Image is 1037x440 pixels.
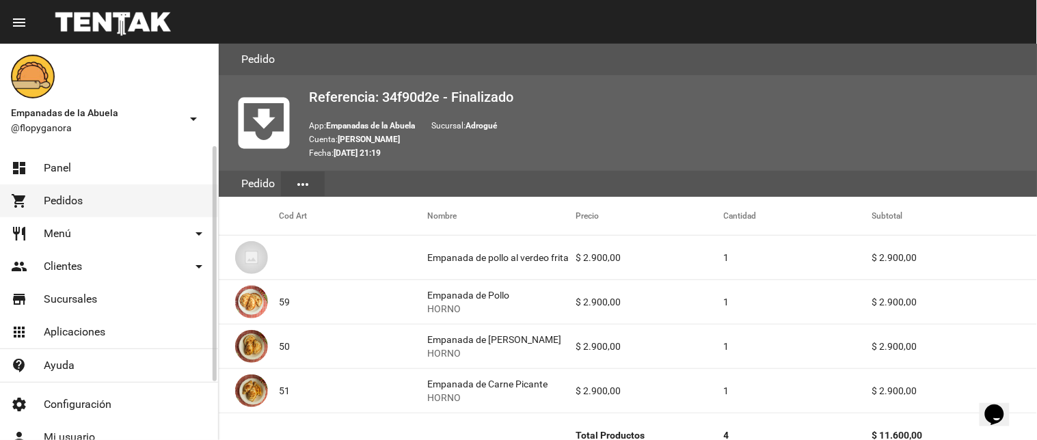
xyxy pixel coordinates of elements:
[576,325,724,368] mat-cell: $ 2.900,00
[230,89,298,157] mat-icon: move_to_inbox
[872,197,1037,235] mat-header-cell: Subtotal
[235,286,268,318] img: 10349b5f-e677-4e10-aec3-c36b893dfd64.jpg
[724,280,872,324] mat-cell: 1
[11,291,27,307] mat-icon: store
[241,50,275,69] h3: Pedido
[309,146,1026,160] p: Fecha:
[279,369,427,413] mat-cell: 51
[191,258,207,275] mat-icon: arrow_drop_down
[980,385,1023,426] iframe: chat widget
[309,133,1026,146] p: Cuenta:
[576,369,724,413] mat-cell: $ 2.900,00
[724,236,872,279] mat-cell: 1
[11,324,27,340] mat-icon: apps
[427,391,548,404] span: HORNO
[11,14,27,31] mat-icon: menu
[466,121,497,130] b: Adrogué
[427,251,569,264] div: Empanada de pollo al verdeo frita
[279,325,427,368] mat-cell: 50
[279,197,427,235] mat-header-cell: Cod Art
[427,333,561,360] div: Empanada de [PERSON_NAME]
[44,398,111,411] span: Configuración
[11,160,27,176] mat-icon: dashboard
[11,105,180,121] span: Empanadas de la Abuela
[235,330,268,363] img: f753fea7-0f09-41b3-9a9e-ddb84fc3b359.jpg
[724,369,872,413] mat-cell: 1
[281,171,325,196] button: Elegir sección
[11,357,27,374] mat-icon: contact_support
[427,197,576,235] mat-header-cell: Nombre
[235,241,268,274] img: 07c47add-75b0-4ce5-9aba-194f44787723.jpg
[44,194,83,208] span: Pedidos
[334,148,381,158] b: [DATE] 21:19
[427,377,548,404] div: Empanada de Carne Picante
[279,280,427,324] mat-cell: 59
[724,197,872,235] mat-header-cell: Cantidad
[185,111,202,127] mat-icon: arrow_drop_down
[576,197,724,235] mat-header-cell: Precio
[235,171,281,197] div: Pedido
[44,227,71,240] span: Menú
[44,161,71,175] span: Panel
[11,55,55,98] img: f0136945-ed32-4f7c-91e3-a375bc4bb2c5.png
[235,374,268,407] img: 244b8d39-ba06-4741-92c7-e12f1b13dfde.jpg
[295,176,311,193] mat-icon: more_horiz
[576,280,724,324] mat-cell: $ 2.900,00
[44,292,97,306] span: Sucursales
[11,396,27,413] mat-icon: settings
[44,359,75,372] span: Ayuda
[427,346,561,360] span: HORNO
[11,193,27,209] mat-icon: shopping_cart
[44,325,105,339] span: Aplicaciones
[191,225,207,242] mat-icon: arrow_drop_down
[872,325,1037,368] mat-cell: $ 2.900,00
[338,135,400,144] b: [PERSON_NAME]
[576,236,724,279] mat-cell: $ 2.900,00
[309,86,1026,108] h2: Referencia: 34f90d2e - Finalizado
[11,225,27,242] mat-icon: restaurant
[427,302,509,316] span: HORNO
[872,280,1037,324] mat-cell: $ 2.900,00
[872,236,1037,279] mat-cell: $ 2.900,00
[11,258,27,275] mat-icon: people
[44,260,82,273] span: Clientes
[11,121,180,135] span: @flopyganora
[309,119,1026,133] p: App: Sucursal:
[427,288,509,316] div: Empanada de Pollo
[326,121,415,130] b: Empanadas de la Abuela
[724,325,872,368] mat-cell: 1
[872,369,1037,413] mat-cell: $ 2.900,00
